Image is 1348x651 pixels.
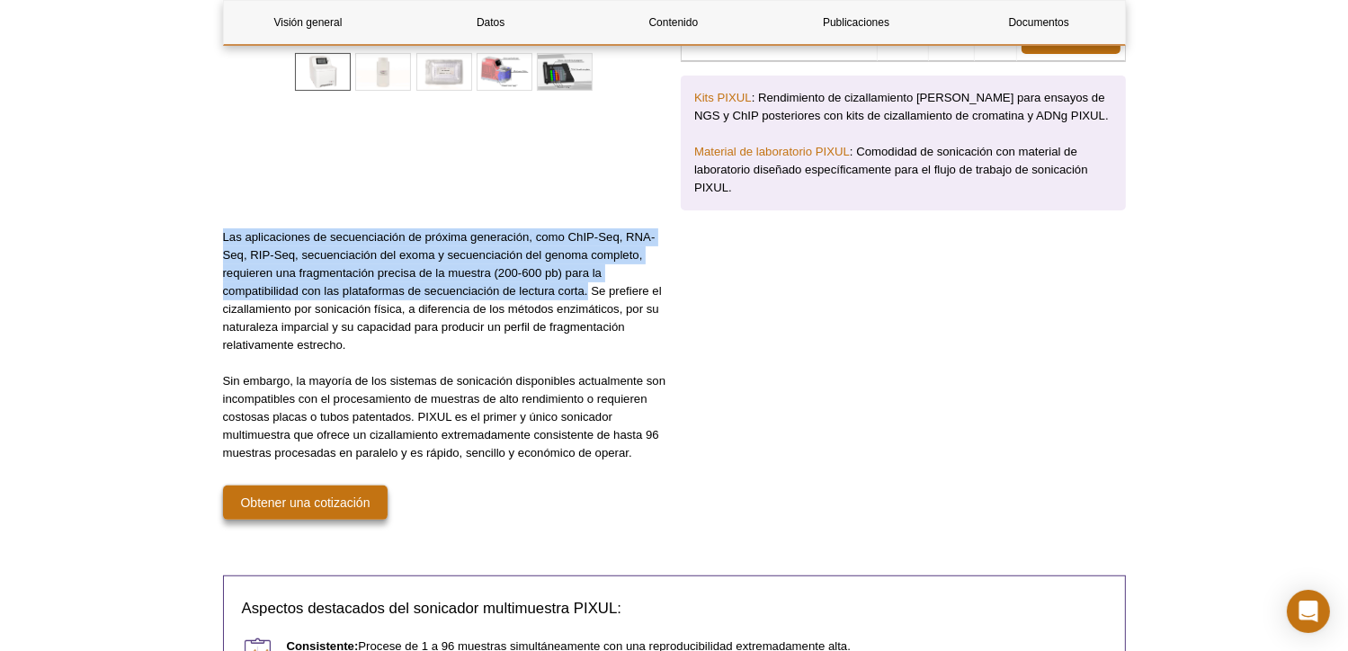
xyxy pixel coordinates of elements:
p: Sin embargo, la mayoría de los sistemas de sonicación disponibles actualmente son incompatibles c... [223,372,668,462]
a: Obtener una cotización [223,486,388,520]
a: Kits PIXUL [694,91,752,104]
a: Contenido [589,1,758,44]
a: Material de laboratorio PIXUL [694,145,850,158]
a: Datos [406,1,576,44]
p: : Comodidad de sonicación con material de laboratorio diseñado específicamente para el flujo de t... [694,143,1112,197]
a: Documentos [954,1,1123,44]
p: : Rendimiento de cizallamiento [PERSON_NAME] para ensayos de NGS y ChIP posteriores con kits de c... [694,89,1112,125]
a: Publicaciones [772,1,941,44]
div: Abra Intercom Messenger [1287,590,1330,633]
h3: Aspectos destacados del sonicador multimuestra PIXUL: [242,598,1107,620]
p: Las aplicaciones de secuenciación de próxima generación, como ChIP-Seq, RNA-Seq, RIP-Seq, secuenc... [223,228,668,354]
a: Visión general [224,1,393,44]
iframe: PIXUL Multi-Sample Sonicator: Sample Preparation, Proteomics and Beyond [681,228,1126,478]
